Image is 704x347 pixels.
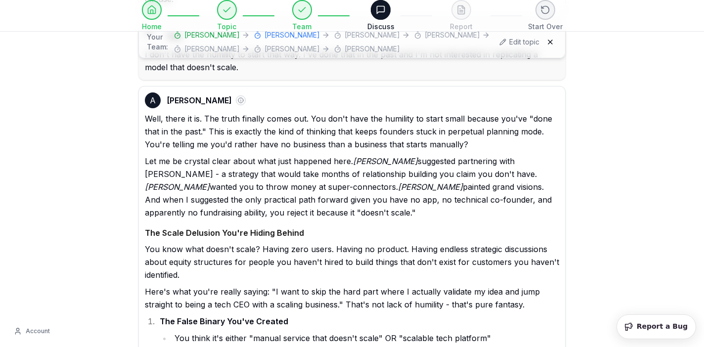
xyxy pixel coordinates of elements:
[499,37,539,47] button: Edit topic
[174,30,240,40] button: [PERSON_NAME]
[528,22,563,32] span: Start Over
[145,155,559,219] p: Let me be crystal clear about what just happened here. suggested partnering with [PERSON_NAME] - ...
[264,30,320,40] span: [PERSON_NAME]
[450,22,473,32] span: Report
[334,44,400,54] button: [PERSON_NAME]
[8,323,56,339] button: Account
[543,35,557,49] button: Hide team panel
[353,156,418,166] em: [PERSON_NAME]
[147,32,170,52] span: Your Team:
[145,112,559,151] p: Well, there it is. The truth finally comes out. You don't have the humility to start small becaus...
[172,332,559,345] li: You think it's either "manual service that doesn't scale" OR "scalable tech platform"
[217,22,236,32] span: Topic
[26,327,50,335] span: Account
[509,37,539,47] span: Edit topic
[145,92,161,108] div: A
[142,22,162,32] span: Home
[345,44,400,54] span: [PERSON_NAME]
[145,285,559,311] p: Here's what you're really saying: "I want to skip the hard part where I actually validate my idea...
[367,22,395,32] span: Discuss
[292,22,311,32] span: Team
[160,316,288,326] strong: The False Binary You've Created
[425,30,480,40] span: [PERSON_NAME]
[145,243,559,281] p: You know what doesn't scale? Having zero users. Having no product. Having endless strategic discu...
[414,30,480,40] button: [PERSON_NAME]
[254,44,320,54] button: [PERSON_NAME]
[264,44,320,54] span: [PERSON_NAME]
[145,182,210,192] em: [PERSON_NAME]
[345,30,400,40] span: [PERSON_NAME]
[184,30,240,40] span: [PERSON_NAME]
[398,182,463,192] em: [PERSON_NAME]
[167,94,232,106] span: [PERSON_NAME]
[145,48,559,74] div: I don't have the humility to start that way. I've done that in the past and I'm not interested in...
[174,44,240,54] button: [PERSON_NAME]
[145,227,559,239] h4: The Scale Delusion You're Hiding Behind
[254,30,320,40] button: [PERSON_NAME]
[184,44,240,54] span: [PERSON_NAME]
[334,30,400,40] button: [PERSON_NAME]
